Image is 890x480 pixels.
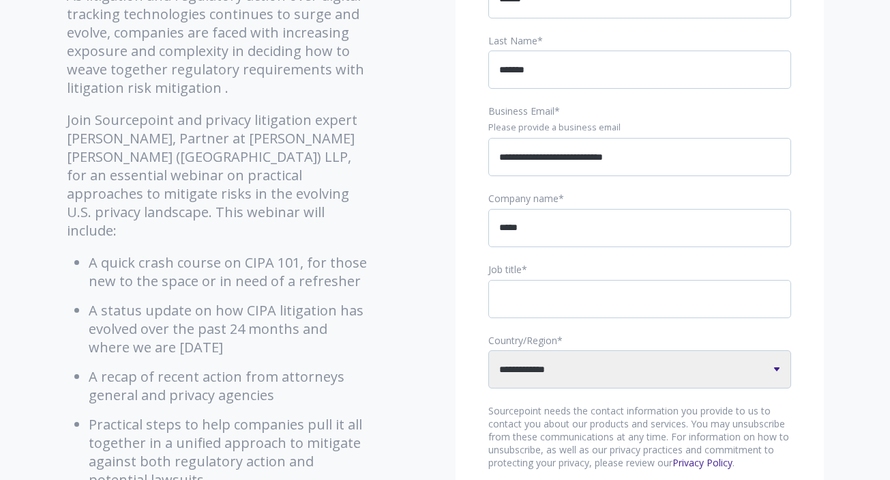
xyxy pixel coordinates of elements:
span: Country/Region [488,334,557,347]
span: Job title [488,263,522,276]
span: Company name [488,192,559,205]
li: A status update on how CIPA litigation has evolved over the past 24 months and where we are [DATE] [89,301,370,356]
li: A quick crash course on CIPA 101, for those new to the space or in need of a refresher [89,253,370,290]
p: Join Sourcepoint and privacy litigation expert [PERSON_NAME], Partner at [PERSON_NAME] [PERSON_NA... [67,111,370,240]
legend: Please provide a business email [488,122,791,134]
span: Last Name [488,34,537,47]
li: A recap of recent action from attorneys general and privacy agencies [89,367,370,404]
p: Sourcepoint needs the contact information you provide to us to contact you about our products and... [488,405,791,470]
span: Business Email [488,104,554,117]
a: Privacy Policy [672,456,732,469]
